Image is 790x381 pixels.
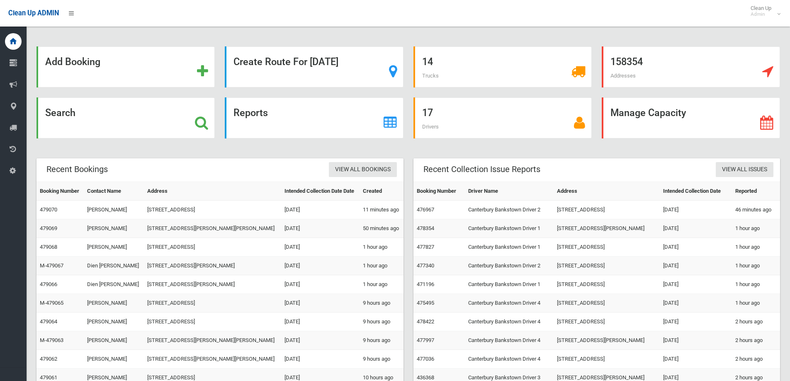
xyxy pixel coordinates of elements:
[144,350,281,369] td: [STREET_ADDRESS][PERSON_NAME][PERSON_NAME]
[554,275,659,294] td: [STREET_ADDRESS]
[554,238,659,257] td: [STREET_ADDRESS]
[554,350,659,369] td: [STREET_ADDRESS]
[465,294,554,313] td: Canterbury Bankstown Driver 4
[225,46,403,87] a: Create Route For [DATE]
[281,182,360,201] th: Intended Collection Date Date
[465,275,554,294] td: Canterbury Bankstown Driver 1
[40,262,63,269] a: M-479067
[732,182,780,201] th: Reported
[40,281,57,287] a: 479066
[84,275,144,294] td: Dien [PERSON_NAME]
[144,275,281,294] td: [STREET_ADDRESS][PERSON_NAME]
[732,294,780,313] td: 1 hour ago
[281,294,360,313] td: [DATE]
[84,201,144,219] td: [PERSON_NAME]
[281,219,360,238] td: [DATE]
[417,244,434,250] a: 477827
[465,201,554,219] td: Canterbury Bankstown Driver 2
[233,56,338,68] strong: Create Route For [DATE]
[84,331,144,350] td: [PERSON_NAME]
[36,46,215,87] a: Add Booking
[422,73,439,79] span: Trucks
[554,313,659,331] td: [STREET_ADDRESS]
[360,275,404,294] td: 1 hour ago
[746,5,780,17] span: Clean Up
[40,244,57,250] a: 479068
[660,275,732,294] td: [DATE]
[732,350,780,369] td: 2 hours ago
[144,257,281,275] td: [STREET_ADDRESS][PERSON_NAME]
[417,356,434,362] a: 477036
[610,56,643,68] strong: 158354
[225,97,403,138] a: Reports
[413,182,465,201] th: Booking Number
[84,313,144,331] td: [PERSON_NAME]
[660,257,732,275] td: [DATE]
[417,300,434,306] a: 475495
[417,337,434,343] a: 477997
[602,97,780,138] a: Manage Capacity
[144,294,281,313] td: [STREET_ADDRESS]
[417,262,434,269] a: 477340
[360,350,404,369] td: 9 hours ago
[660,238,732,257] td: [DATE]
[732,257,780,275] td: 1 hour ago
[281,350,360,369] td: [DATE]
[360,313,404,331] td: 9 hours ago
[417,225,434,231] a: 478354
[465,257,554,275] td: Canterbury Bankstown Driver 2
[84,257,144,275] td: Dien [PERSON_NAME]
[417,318,434,325] a: 478422
[144,219,281,238] td: [STREET_ADDRESS][PERSON_NAME][PERSON_NAME]
[360,219,404,238] td: 50 minutes ago
[40,206,57,213] a: 479070
[144,331,281,350] td: [STREET_ADDRESS][PERSON_NAME][PERSON_NAME]
[360,238,404,257] td: 1 hour ago
[40,300,63,306] a: M-479065
[281,313,360,331] td: [DATE]
[360,182,404,201] th: Created
[554,294,659,313] td: [STREET_ADDRESS]
[360,331,404,350] td: 9 hours ago
[465,238,554,257] td: Canterbury Bankstown Driver 1
[40,374,57,381] a: 479061
[660,350,732,369] td: [DATE]
[144,201,281,219] td: [STREET_ADDRESS]
[422,124,439,130] span: Drivers
[281,275,360,294] td: [DATE]
[144,182,281,201] th: Address
[40,225,57,231] a: 479069
[465,313,554,331] td: Canterbury Bankstown Driver 4
[732,331,780,350] td: 2 hours ago
[554,257,659,275] td: [STREET_ADDRESS]
[36,161,118,177] header: Recent Bookings
[465,219,554,238] td: Canterbury Bankstown Driver 1
[716,162,773,177] a: View All Issues
[732,219,780,238] td: 1 hour ago
[554,201,659,219] td: [STREET_ADDRESS]
[281,331,360,350] td: [DATE]
[422,56,433,68] strong: 14
[360,257,404,275] td: 1 hour ago
[732,313,780,331] td: 2 hours ago
[144,313,281,331] td: [STREET_ADDRESS]
[45,107,75,119] strong: Search
[660,182,732,201] th: Intended Collection Date
[281,238,360,257] td: [DATE]
[40,318,57,325] a: 479064
[610,73,636,79] span: Addresses
[554,182,659,201] th: Address
[36,182,84,201] th: Booking Number
[36,97,215,138] a: Search
[660,219,732,238] td: [DATE]
[360,294,404,313] td: 9 hours ago
[413,46,592,87] a: 14 Trucks
[84,182,144,201] th: Contact Name
[40,337,63,343] a: M-479063
[8,9,59,17] span: Clean Up ADMIN
[602,46,780,87] a: 158354 Addresses
[660,201,732,219] td: [DATE]
[413,97,592,138] a: 17 Drivers
[732,275,780,294] td: 1 hour ago
[554,219,659,238] td: [STREET_ADDRESS][PERSON_NAME]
